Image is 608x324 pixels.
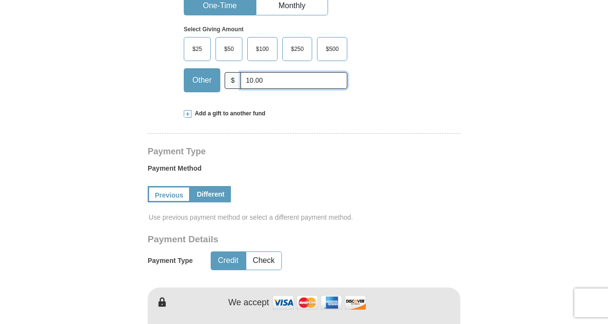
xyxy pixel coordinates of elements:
[228,298,269,308] h4: We accept
[211,252,245,270] button: Credit
[251,42,274,56] span: $100
[188,42,207,56] span: $25
[286,42,309,56] span: $250
[148,148,460,155] h4: Payment Type
[190,186,231,202] a: Different
[148,163,460,178] label: Payment Method
[188,73,216,87] span: Other
[184,26,243,33] strong: Select Giving Amount
[148,186,190,202] a: Previous
[241,72,347,89] input: Other Amount
[148,257,193,265] h5: Payment Type
[271,292,367,313] img: credit cards accepted
[246,252,281,270] button: Check
[149,212,461,222] span: Use previous payment method or select a different payment method.
[225,72,241,89] span: $
[321,42,343,56] span: $500
[219,42,239,56] span: $50
[191,110,266,118] span: Add a gift to another fund
[148,234,393,245] h3: Payment Details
